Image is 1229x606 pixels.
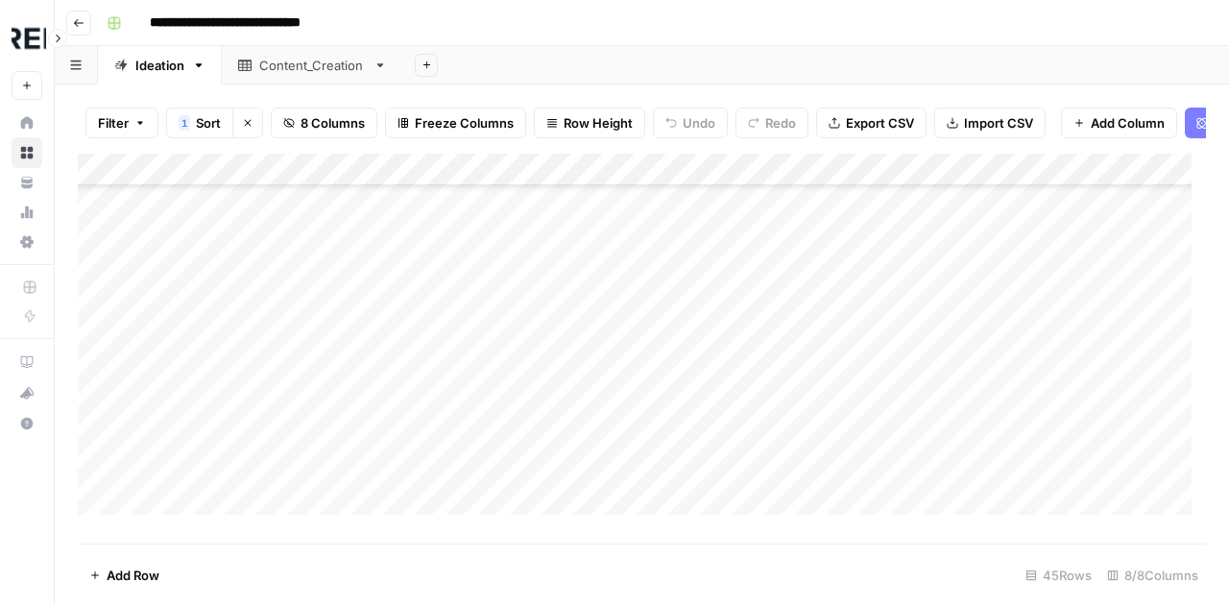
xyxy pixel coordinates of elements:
span: Redo [765,113,796,133]
button: Import CSV [934,108,1046,138]
button: Filter [85,108,158,138]
button: Redo [735,108,808,138]
div: Ideation [135,56,184,75]
a: Settings [12,227,42,257]
span: Add Row [107,566,159,585]
a: Ideation [98,46,222,85]
button: Help + Support [12,408,42,439]
div: 1 [179,115,190,131]
div: What's new? [12,378,41,407]
a: Content_Creation [222,46,403,85]
button: Undo [653,108,728,138]
span: Sort [196,113,221,133]
span: Filter [98,113,129,133]
a: Home [12,108,42,138]
button: Add Row [78,560,171,591]
div: 45 Rows [1018,560,1099,591]
span: Row Height [564,113,633,133]
button: What's new? [12,377,42,408]
div: Content_Creation [259,56,366,75]
button: Row Height [534,108,645,138]
button: Workspace: Threepipe Reply [12,15,42,63]
a: Browse [12,137,42,168]
img: Threepipe Reply Logo [12,22,46,57]
a: AirOps Academy [12,347,42,377]
button: 8 Columns [271,108,377,138]
span: Import CSV [964,113,1033,133]
a: Usage [12,197,42,228]
span: Add Column [1091,113,1165,133]
span: 1 [181,115,187,131]
button: Freeze Columns [385,108,526,138]
div: 8/8 Columns [1099,560,1206,591]
button: Add Column [1061,108,1177,138]
span: Undo [683,113,715,133]
span: 8 Columns [301,113,365,133]
button: 1Sort [166,108,232,138]
button: Export CSV [816,108,927,138]
span: Export CSV [846,113,914,133]
a: Your Data [12,167,42,198]
span: Freeze Columns [415,113,514,133]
